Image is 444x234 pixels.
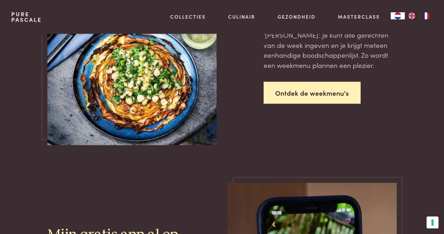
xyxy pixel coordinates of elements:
[419,12,433,19] a: FR
[391,12,405,19] a: NL
[278,13,316,20] a: Gezondheid
[228,13,255,20] a: Culinair
[11,11,42,23] a: PurePascale
[264,82,360,104] a: Ontdek de weekmenu's
[391,12,405,19] div: Language
[405,12,433,19] ul: Language list
[426,216,438,228] button: Uw voorkeuren voor toestemming voor trackingtechnologieën
[338,13,379,20] a: Masterclass
[391,12,433,19] aside: Language selected: Nederlands
[405,12,419,19] a: EN
[170,13,206,20] a: Collecties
